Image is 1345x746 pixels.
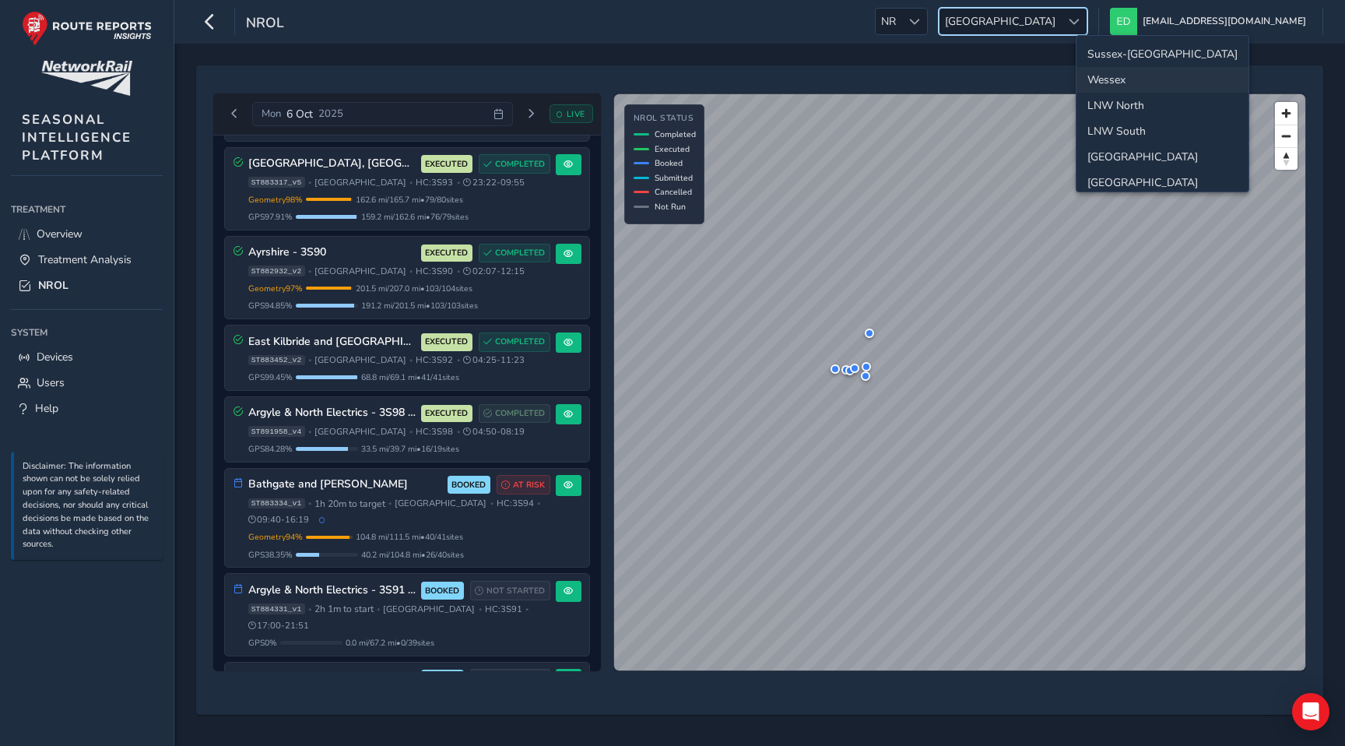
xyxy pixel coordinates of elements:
[1076,67,1248,93] li: Wessex
[655,157,683,169] span: Booked
[1143,8,1306,35] span: [EMAIL_ADDRESS][DOMAIN_NAME]
[248,514,310,526] span: 09:40 - 16:19
[425,247,468,259] span: EXECUTED
[409,428,413,436] span: •
[248,283,303,294] span: Geometry 97 %
[308,499,311,508] span: •
[463,426,525,438] span: 04:50 - 08:19
[346,637,434,649] span: 0.0 mi / 67.2 mi • 0 / 39 sites
[377,605,380,614] span: •
[308,267,311,276] span: •
[248,300,293,311] span: GPS 94.85 %
[425,336,468,348] span: EXECUTED
[314,354,406,366] span: [GEOGRAPHIC_DATA]
[655,186,692,198] span: Cancelled
[361,443,459,455] span: 33.5 mi / 39.7 mi • 16 / 19 sites
[248,603,305,614] span: ST884331_v1
[425,158,468,171] span: EXECUTED
[356,283,472,294] span: 201.5 mi / 207.0 mi • 103 / 104 sites
[634,114,696,124] h4: NROL Status
[457,267,460,276] span: •
[248,443,293,455] span: GPS 84.28 %
[37,350,73,364] span: Devices
[222,104,248,124] button: Previous day
[388,499,392,508] span: •
[318,107,343,121] span: 2025
[248,157,416,171] h3: [GEOGRAPHIC_DATA], [GEOGRAPHIC_DATA], [GEOGRAPHIC_DATA] 3S93
[41,61,132,96] img: customer logo
[11,273,163,298] a: NROL
[11,198,163,221] div: Treatment
[11,221,163,247] a: Overview
[248,355,305,366] span: ST883452_v2
[451,479,486,491] span: BOOKED
[1110,8,1137,35] img: diamond-layout
[248,194,303,206] span: Geometry 98 %
[11,247,163,273] a: Treatment Analysis
[463,354,525,366] span: 04:25 - 11:23
[495,247,545,259] span: COMPLETED
[314,498,385,510] span: 1h 20m to target
[486,585,545,597] span: NOT STARTED
[356,531,463,543] span: 104.8 mi / 111.5 mi • 40 / 41 sites
[567,108,585,120] span: LIVE
[1076,93,1248,118] li: LNW North
[286,107,313,121] span: 6 Oct
[308,428,311,436] span: •
[457,178,460,187] span: •
[1110,8,1312,35] button: [EMAIL_ADDRESS][DOMAIN_NAME]
[485,603,522,615] span: HC: 3S91
[518,104,544,124] button: Next day
[1275,125,1298,147] button: Zoom out
[416,177,453,188] span: HC: 3S93
[314,177,406,188] span: [GEOGRAPHIC_DATA]
[463,266,525,277] span: 02:07 - 12:15
[11,321,163,344] div: System
[1076,41,1248,67] li: Sussex-Kent
[11,344,163,370] a: Devices
[248,406,416,420] h3: Argyle & North Electrics - 3S98 AM
[248,177,305,188] span: ST883317_v5
[425,407,468,420] span: EXECUTED
[361,371,459,383] span: 68.8 mi / 69.1 mi • 41 / 41 sites
[416,354,453,366] span: HC: 3S92
[457,428,460,436] span: •
[495,336,545,348] span: COMPLETED
[248,498,305,509] span: ST883334_v1
[1076,144,1248,170] li: North and East
[1076,118,1248,144] li: LNW South
[655,128,696,140] span: Completed
[248,211,293,223] span: GPS 97.91 %
[495,158,545,171] span: COMPLETED
[38,252,132,267] span: Treatment Analysis
[38,278,68,293] span: NROL
[614,94,1305,670] canvas: Map
[1076,170,1248,195] li: Wales
[248,246,416,259] h3: Ayrshire - 3S90
[11,396,163,421] a: Help
[23,460,155,552] p: Disclaimer: The information shown can not be solely relied upon for any safety-related decisions,...
[409,178,413,187] span: •
[248,478,442,491] h3: Bathgate and [PERSON_NAME]
[1292,693,1329,730] div: Open Intercom Messenger
[425,585,459,597] span: BOOKED
[876,9,901,34] span: NR
[308,356,311,364] span: •
[22,11,152,46] img: rr logo
[1275,102,1298,125] button: Zoom in
[457,356,460,364] span: •
[308,178,311,187] span: •
[37,375,65,390] span: Users
[248,637,277,649] span: GPS 0 %
[416,426,453,438] span: HC: 3S98
[939,9,1061,34] span: [GEOGRAPHIC_DATA]
[248,584,416,597] h3: Argyle & North Electrics - 3S91 PM
[416,266,453,277] span: HC: 3S90
[537,499,540,508] span: •
[37,227,83,241] span: Overview
[248,371,293,383] span: GPS 99.45 %
[35,401,58,416] span: Help
[409,267,413,276] span: •
[525,605,529,614] span: •
[248,266,305,276] span: ST882932_v2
